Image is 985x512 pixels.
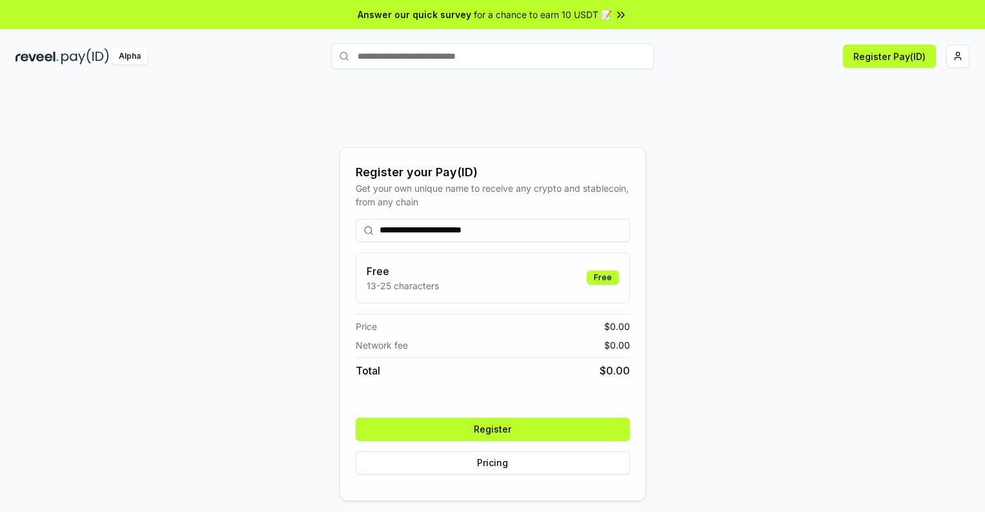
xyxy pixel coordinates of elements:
[358,8,471,21] span: Answer our quick survey
[587,271,619,285] div: Free
[15,48,59,65] img: reveel_dark
[356,418,630,441] button: Register
[356,363,380,378] span: Total
[356,181,630,209] div: Get your own unique name to receive any crypto and stablecoin, from any chain
[367,279,439,292] p: 13-25 characters
[843,45,936,68] button: Register Pay(ID)
[600,363,630,378] span: $ 0.00
[112,48,148,65] div: Alpha
[61,48,109,65] img: pay_id
[356,163,630,181] div: Register your Pay(ID)
[474,8,612,21] span: for a chance to earn 10 USDT 📝
[356,338,408,352] span: Network fee
[367,263,439,279] h3: Free
[604,338,630,352] span: $ 0.00
[604,320,630,333] span: $ 0.00
[356,320,377,333] span: Price
[356,451,630,475] button: Pricing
